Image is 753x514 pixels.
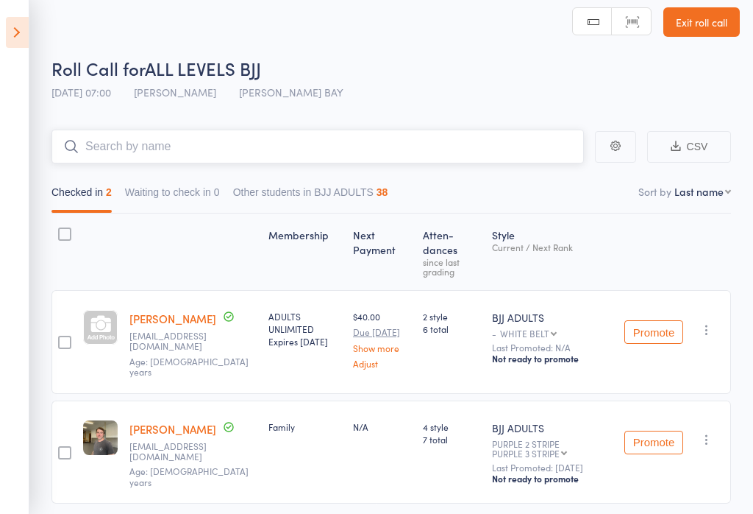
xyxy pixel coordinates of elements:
[239,85,343,99] span: [PERSON_NAME] BAY
[492,473,613,485] div: Not ready to promote
[492,439,613,458] div: PURPLE 2 STRIPE
[492,353,613,365] div: Not ready to promote
[492,342,613,353] small: Last Promoted: N/A
[51,56,145,80] span: Roll Call for
[500,328,549,338] div: WHITE BELT
[145,56,261,80] span: ALL LEVELS BJJ
[51,85,111,99] span: [DATE] 07:00
[268,420,341,433] div: Family
[638,184,671,199] label: Sort by
[125,179,220,213] button: Waiting to check in0
[423,323,480,335] span: 6 total
[663,7,740,37] a: Exit roll call
[624,431,683,454] button: Promote
[83,420,118,455] img: image1742171763.png
[51,179,112,213] button: Checked in2
[129,355,249,378] span: Age: [DEMOGRAPHIC_DATA] years
[353,420,411,433] div: N/A
[492,328,613,338] div: -
[492,448,560,458] div: PURPLE 3 STRIPE
[129,331,225,352] small: Ben.todd123@icloud.com
[353,310,411,368] div: $40.00
[423,310,480,323] span: 2 style
[214,186,220,198] div: 0
[492,242,613,252] div: Current / Next Rank
[492,310,613,325] div: BJJ ADULTS
[423,257,480,276] div: since last grading
[492,462,613,473] small: Last Promoted: [DATE]
[376,186,388,198] div: 38
[423,420,480,433] span: 4 style
[647,131,731,163] button: CSV
[492,420,613,435] div: BJJ ADULTS
[134,85,216,99] span: [PERSON_NAME]
[624,320,683,344] button: Promote
[353,343,411,353] a: Show more
[233,179,388,213] button: Other students in BJJ ADULTS38
[106,186,112,198] div: 2
[674,184,724,199] div: Last name
[129,421,216,437] a: [PERSON_NAME]
[129,465,249,487] span: Age: [DEMOGRAPHIC_DATA] years
[417,220,486,284] div: Atten­dances
[347,220,417,284] div: Next Payment
[268,310,341,348] div: ADULTS UNLIMITED
[423,433,480,446] span: 7 total
[353,359,411,368] a: Adjust
[129,441,225,462] small: beau@roryschoice.com.au
[129,311,216,326] a: [PERSON_NAME]
[268,335,341,348] div: Expires [DATE]
[353,327,411,337] small: Due [DATE]
[263,220,347,284] div: Membership
[51,130,584,163] input: Search by name
[486,220,618,284] div: Style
